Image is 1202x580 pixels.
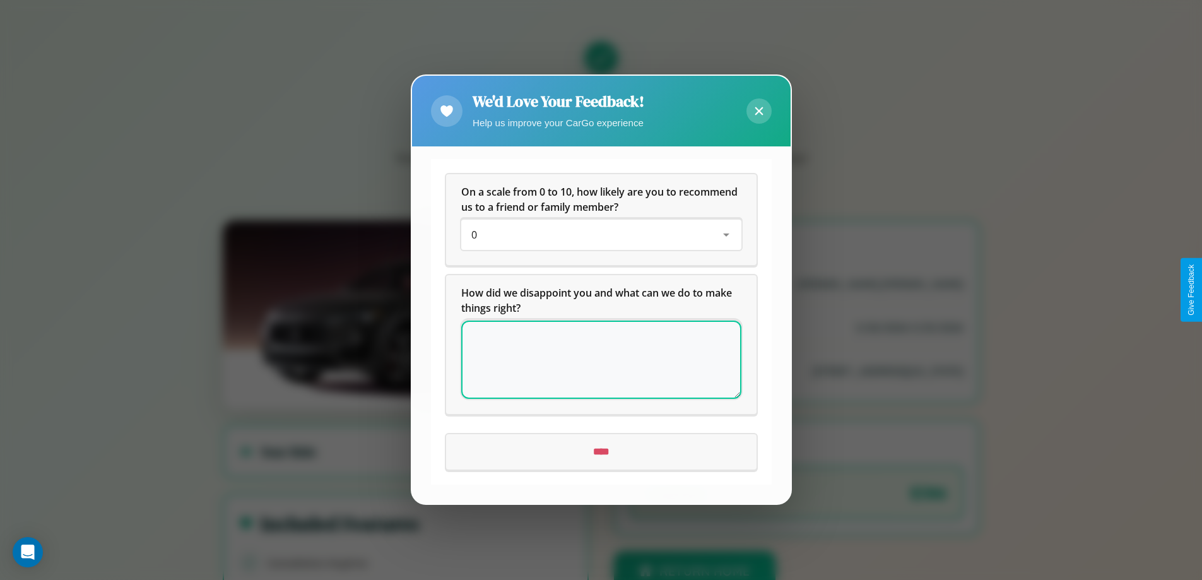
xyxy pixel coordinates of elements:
div: Open Intercom Messenger [13,537,43,567]
div: On a scale from 0 to 10, how likely are you to recommend us to a friend or family member? [446,175,757,266]
span: On a scale from 0 to 10, how likely are you to recommend us to a friend or family member? [461,186,740,215]
h5: On a scale from 0 to 10, how likely are you to recommend us to a friend or family member? [461,185,741,215]
div: On a scale from 0 to 10, how likely are you to recommend us to a friend or family member? [461,220,741,251]
p: Help us improve your CarGo experience [473,114,644,131]
span: 0 [471,228,477,242]
h2: We'd Love Your Feedback! [473,91,644,112]
div: Give Feedback [1187,264,1196,316]
span: How did we disappoint you and what can we do to make things right? [461,287,734,316]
